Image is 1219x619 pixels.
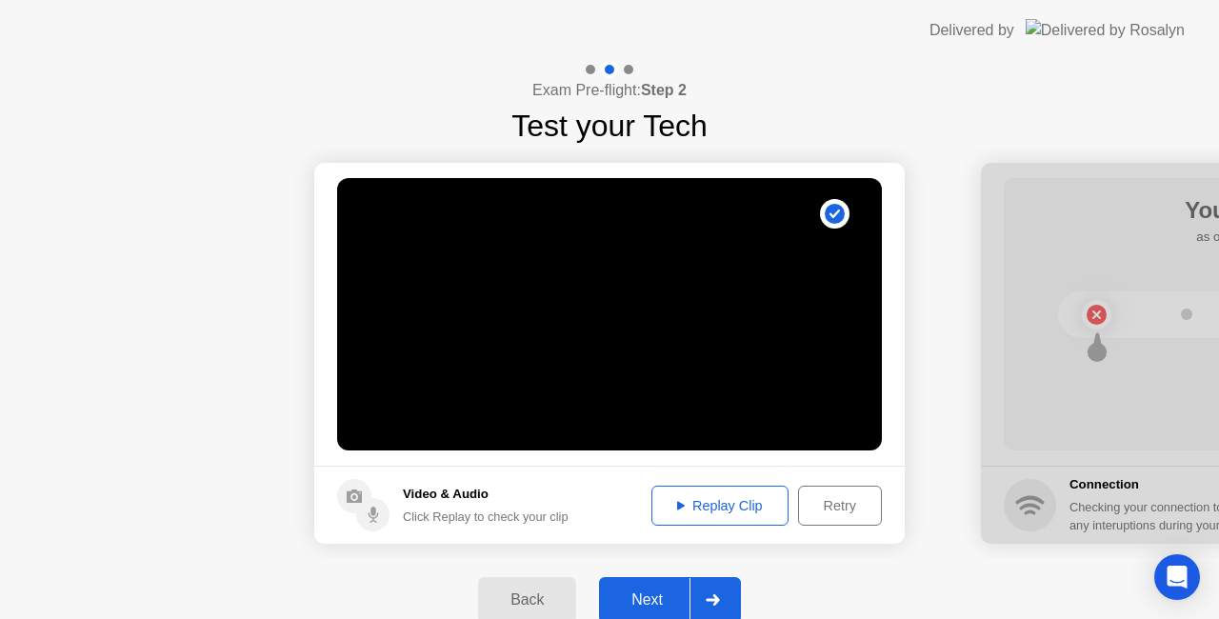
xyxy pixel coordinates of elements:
[658,498,782,513] div: Replay Clip
[532,79,687,102] h4: Exam Pre-flight:
[798,486,882,526] button: Retry
[1026,19,1185,41] img: Delivered by Rosalyn
[641,82,687,98] b: Step 2
[484,591,570,609] div: Back
[605,591,689,609] div: Next
[403,508,569,526] div: Click Replay to check your clip
[403,485,569,504] h5: Video & Audio
[1154,554,1200,600] div: Open Intercom Messenger
[511,103,708,149] h1: Test your Tech
[929,19,1014,42] div: Delivered by
[805,498,875,513] div: Retry
[651,486,789,526] button: Replay Clip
